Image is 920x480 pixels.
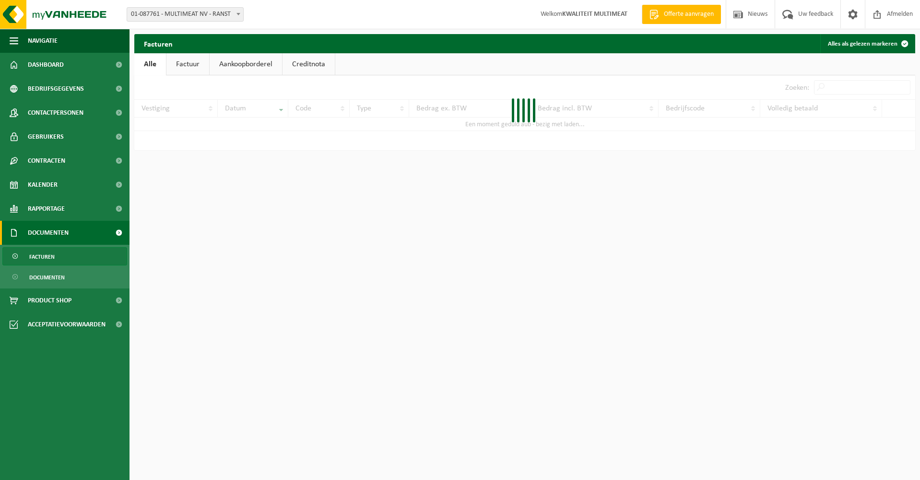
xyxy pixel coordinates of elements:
[29,268,65,287] span: Documenten
[166,53,209,75] a: Factuur
[820,34,914,53] button: Alles als gelezen markeren
[5,459,160,480] iframe: chat widget
[28,53,64,77] span: Dashboard
[134,53,166,75] a: Alle
[28,173,58,197] span: Kalender
[2,247,127,265] a: Facturen
[28,197,65,221] span: Rapportage
[28,125,64,149] span: Gebruikers
[562,11,627,18] strong: KWALITEIT MULTIMEAT
[29,248,55,266] span: Facturen
[642,5,721,24] a: Offerte aanvragen
[28,29,58,53] span: Navigatie
[28,221,69,245] span: Documenten
[28,149,65,173] span: Contracten
[127,8,243,21] span: 01-087761 - MULTIMEAT NV - RANST
[28,312,106,336] span: Acceptatievoorwaarden
[28,288,71,312] span: Product Shop
[28,77,84,101] span: Bedrijfsgegevens
[127,7,244,22] span: 01-087761 - MULTIMEAT NV - RANST
[28,101,83,125] span: Contactpersonen
[134,34,182,53] h2: Facturen
[2,268,127,286] a: Documenten
[661,10,716,19] span: Offerte aanvragen
[210,53,282,75] a: Aankoopborderel
[283,53,335,75] a: Creditnota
